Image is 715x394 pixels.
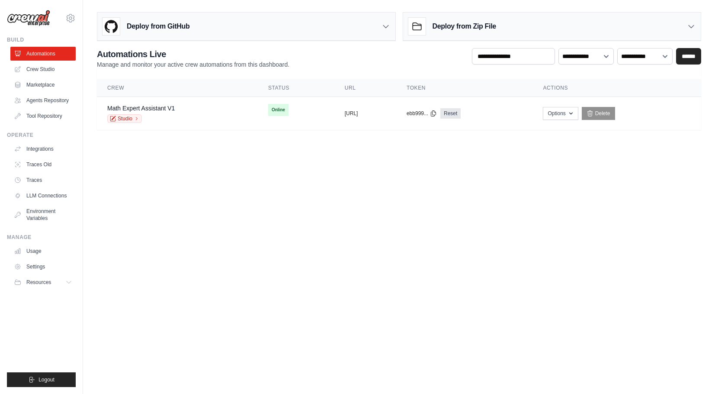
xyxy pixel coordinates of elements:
button: Resources [10,275,76,289]
a: Settings [10,260,76,274]
h3: Deploy from Zip File [433,21,496,32]
a: Tool Repository [10,109,76,123]
a: Automations [10,47,76,61]
a: Traces [10,173,76,187]
div: Build [7,36,76,43]
th: Token [396,79,533,97]
h3: Deploy from GitHub [127,21,189,32]
button: Options [543,107,578,120]
span: Resources [26,279,51,286]
h2: Automations Live [97,48,289,60]
div: Operate [7,132,76,139]
button: ebb999... [407,110,437,117]
a: LLM Connections [10,189,76,203]
span: Logout [38,376,55,383]
a: Reset [440,108,461,119]
div: Manage [7,234,76,241]
button: Logout [7,372,76,387]
a: Agents Repository [10,94,76,107]
a: Math Expert Assistant V1 [107,105,175,112]
a: Crew Studio [10,62,76,76]
a: Delete [582,107,615,120]
th: Actions [532,79,701,97]
th: URL [334,79,396,97]
th: Status [258,79,334,97]
a: Environment Variables [10,204,76,225]
a: Integrations [10,142,76,156]
a: Marketplace [10,78,76,92]
a: Studio [107,114,142,123]
a: Usage [10,244,76,258]
th: Crew [97,79,258,97]
img: GitHub Logo [103,18,120,35]
img: Logo [7,10,50,26]
a: Traces Old [10,158,76,171]
span: Online [268,104,289,116]
p: Manage and monitor your active crew automations from this dashboard. [97,60,289,69]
